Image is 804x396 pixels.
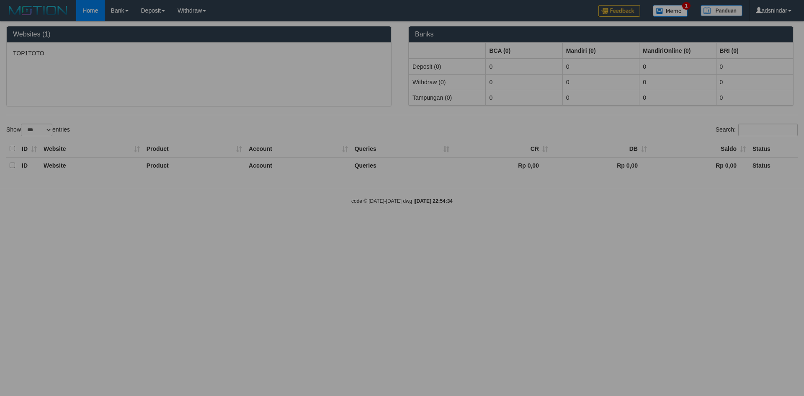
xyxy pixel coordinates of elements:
th: Rp 0,00 [453,157,551,173]
small: code © [DATE]-[DATE] dwg | [351,198,453,204]
span: 1 [682,2,691,10]
td: 0 [639,74,716,90]
th: Status [749,157,798,173]
label: Show entries [6,124,70,136]
label: Search: [716,124,798,136]
th: Rp 0,00 [551,157,650,173]
td: 0 [486,90,562,105]
th: Rp 0,00 [650,157,749,173]
strong: [DATE] 22:54:34 [415,198,453,204]
td: 0 [562,59,639,75]
td: Withdraw (0) [409,74,486,90]
th: CR [453,141,551,157]
td: 0 [562,90,639,105]
th: Account [245,141,351,157]
td: Tampungan (0) [409,90,486,105]
input: Search: [738,124,798,136]
th: Group: activate to sort column ascending [562,43,639,59]
img: Button%20Memo.svg [653,5,688,17]
th: DB [551,141,650,157]
img: Feedback.jpg [598,5,640,17]
th: Queries [351,141,453,157]
td: 0 [716,59,793,75]
th: Saldo [650,141,749,157]
th: Group: activate to sort column ascending [716,43,793,59]
h3: Banks [415,31,787,38]
td: 0 [716,74,793,90]
td: 0 [639,59,716,75]
p: TOP1TOTO [13,49,385,57]
th: ID [18,141,40,157]
td: 0 [639,90,716,105]
th: Group: activate to sort column ascending [639,43,716,59]
th: Product [143,157,245,173]
td: 0 [486,74,562,90]
td: 0 [562,74,639,90]
th: Account [245,157,351,173]
select: Showentries [21,124,52,136]
img: panduan.png [701,5,742,16]
img: MOTION_logo.png [6,4,70,17]
td: 0 [716,90,793,105]
th: Website [40,141,143,157]
td: Deposit (0) [409,59,486,75]
th: Status [749,141,798,157]
th: Group: activate to sort column ascending [409,43,486,59]
td: 0 [486,59,562,75]
h3: Websites (1) [13,31,385,38]
th: Product [143,141,245,157]
th: ID [18,157,40,173]
th: Group: activate to sort column ascending [486,43,562,59]
th: Website [40,157,143,173]
th: Queries [351,157,453,173]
